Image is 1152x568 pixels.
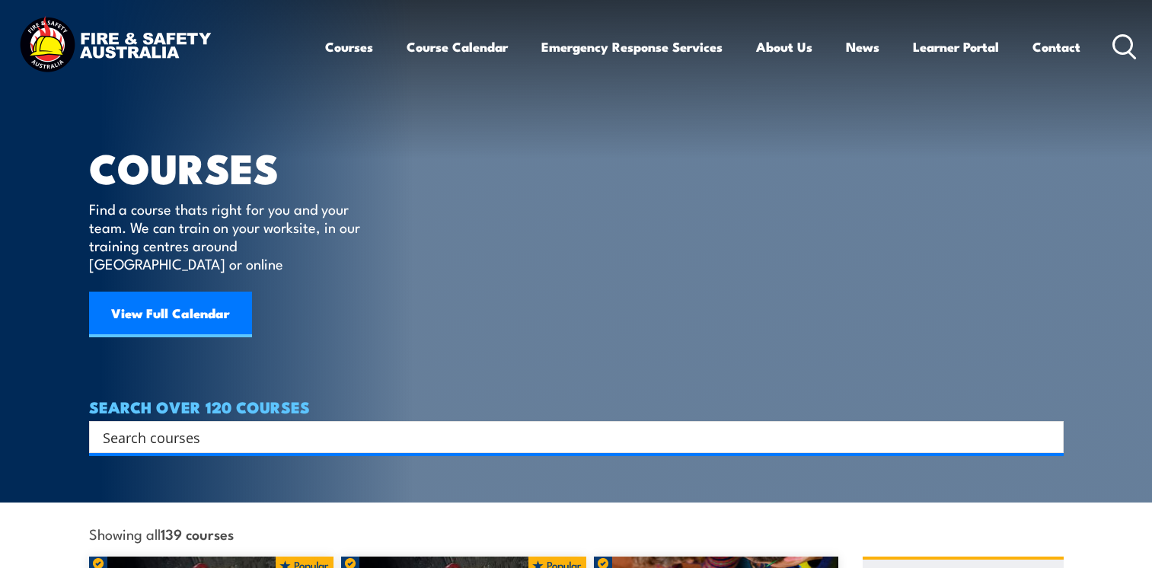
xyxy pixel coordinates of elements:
a: Courses [325,27,373,67]
span: Showing all [89,525,234,541]
h1: COURSES [89,149,382,185]
strong: 139 courses [161,523,234,544]
form: Search form [106,426,1033,448]
a: Course Calendar [407,27,508,67]
a: About Us [756,27,812,67]
a: News [846,27,879,67]
p: Find a course thats right for you and your team. We can train on your worksite, in our training c... [89,199,367,273]
h4: SEARCH OVER 120 COURSES [89,398,1064,415]
input: Search input [103,426,1030,448]
a: Learner Portal [913,27,999,67]
a: Contact [1032,27,1080,67]
a: Emergency Response Services [541,27,723,67]
button: Search magnifier button [1037,426,1058,448]
a: View Full Calendar [89,292,252,337]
